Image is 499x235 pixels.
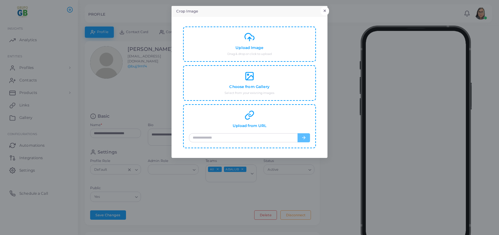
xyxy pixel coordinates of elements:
h4: Upload Image [235,46,263,50]
h4: Choose from Gallery [229,85,269,89]
button: Close [321,7,329,15]
small: Drag & drop or click to upload [227,52,272,56]
h5: Crop Image [176,9,198,14]
h4: Upload from URL [233,124,267,128]
small: Select from your existing images [225,91,274,95]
